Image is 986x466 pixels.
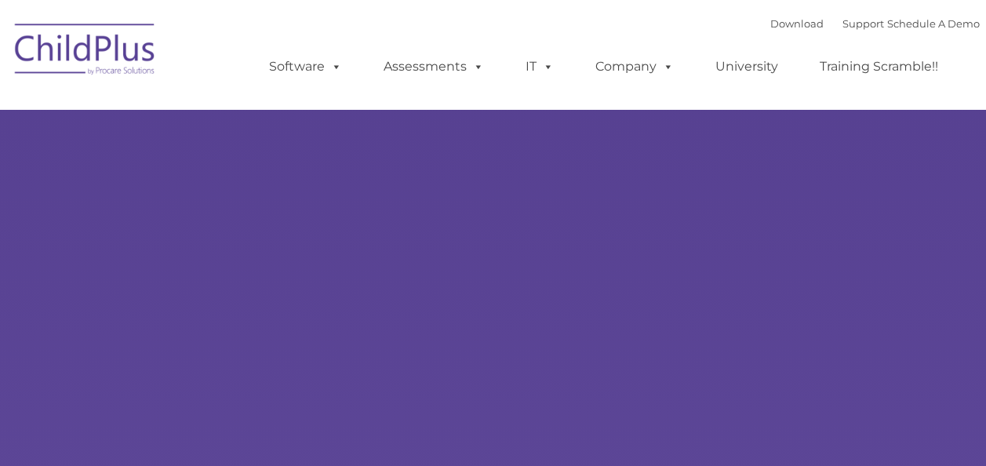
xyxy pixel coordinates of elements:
[368,51,500,82] a: Assessments
[700,51,794,82] a: University
[510,51,569,82] a: IT
[253,51,358,82] a: Software
[7,13,164,91] img: ChildPlus by Procare Solutions
[580,51,689,82] a: Company
[804,51,954,82] a: Training Scramble!!
[842,17,884,30] a: Support
[887,17,980,30] a: Schedule A Demo
[770,17,980,30] font: |
[770,17,824,30] a: Download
